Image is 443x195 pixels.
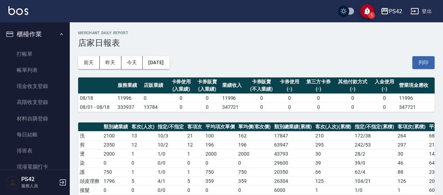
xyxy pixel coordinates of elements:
[78,140,102,149] td: 剪
[204,140,236,149] td: 196
[408,5,435,18] button: 登出
[248,78,275,85] div: 卡券販賣
[272,186,314,195] td: 6000
[186,167,204,177] td: 1
[21,176,57,183] h5: PS42
[368,12,375,19] span: 1
[236,177,273,186] td: 359
[389,7,402,16] div: PS42
[220,93,247,103] td: 11996
[186,186,204,195] td: 0
[102,177,130,186] td: 1796
[156,177,186,186] td: 4 / 1
[396,131,427,140] td: 264
[130,158,156,167] td: 0
[130,122,156,132] th: 客次(人次)
[314,140,353,149] td: 295
[353,140,396,149] td: 242 / 53
[353,186,396,195] td: 1 / 0
[3,94,67,110] a: 高階收支登錄
[353,149,396,158] td: 28 / 2
[3,127,67,143] a: 每日結帳
[204,149,236,158] td: 2000
[204,167,236,177] td: 750
[236,131,273,140] td: 162
[21,183,57,189] p: 服務人員
[373,78,396,85] div: 入金使用
[3,46,67,62] a: 打帳單
[156,149,186,158] td: 1 / 0
[396,186,427,195] td: 1
[272,122,314,132] th: 類別總業績(累積)
[186,158,204,167] td: 0
[236,122,273,132] th: 單均價(客次價)
[78,158,102,167] td: 染
[102,186,130,195] td: 0
[156,186,186,195] td: 0 / 0
[130,131,156,140] td: 13
[412,56,435,69] button: 列印
[236,140,273,149] td: 196
[353,158,396,167] td: 39 / 0
[156,122,186,132] th: 指定/不指定
[272,177,314,186] td: 26304
[168,93,194,103] td: 0
[314,167,353,177] td: 66
[397,93,435,103] td: 11996
[236,149,273,158] td: 2000
[353,122,396,132] th: 指定/不指定(累積)
[142,77,168,94] th: 店販業績
[78,103,116,112] td: 08/01 - 08/18
[396,140,427,149] td: 297
[186,131,204,140] td: 21
[3,159,67,175] a: 現場電腦打卡
[353,131,396,140] td: 172 / 38
[186,177,204,186] td: 5
[102,122,130,132] th: 類別總業績
[130,186,156,195] td: 0
[278,85,301,93] div: (-)
[78,31,435,35] h2: Merchant Daily Report
[220,103,247,112] td: 347721
[186,140,204,149] td: 12
[336,78,370,85] div: 其他付款方式
[100,56,121,69] button: 昨天
[102,140,130,149] td: 2350
[6,175,20,189] img: Person
[378,4,405,18] button: PS42
[220,77,247,94] th: 業績收入
[334,103,371,112] td: 0
[314,122,353,132] th: 客次(人次)(累積)
[186,122,204,132] th: 客項次
[396,158,427,167] td: 46
[272,149,314,158] td: 43793
[156,131,186,140] td: 10 / 3
[277,93,303,103] td: 0
[78,177,102,186] td: 頭皮理療
[396,149,427,158] td: 30
[272,167,314,177] td: 20350
[186,149,204,158] td: 1
[130,167,156,177] td: 1
[397,103,435,112] td: 347721
[272,131,314,140] td: 17847
[3,111,67,127] a: 材料自購登錄
[272,158,314,167] td: 29600
[334,93,371,103] td: 0
[304,78,332,85] div: 第三方卡券
[304,85,332,93] div: (-)
[156,158,186,167] td: 0 / 0
[396,122,427,132] th: 客項次(累積)
[302,93,334,103] td: 0
[102,167,130,177] td: 750
[314,158,353,167] td: 39
[277,103,303,112] td: 0
[360,4,374,18] button: save
[78,38,435,48] h3: 店家日報表
[102,131,130,140] td: 2100
[168,103,194,112] td: 0
[121,56,143,69] button: 今天
[246,93,276,103] td: 0
[373,85,396,93] div: (-)
[78,149,102,158] td: 燙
